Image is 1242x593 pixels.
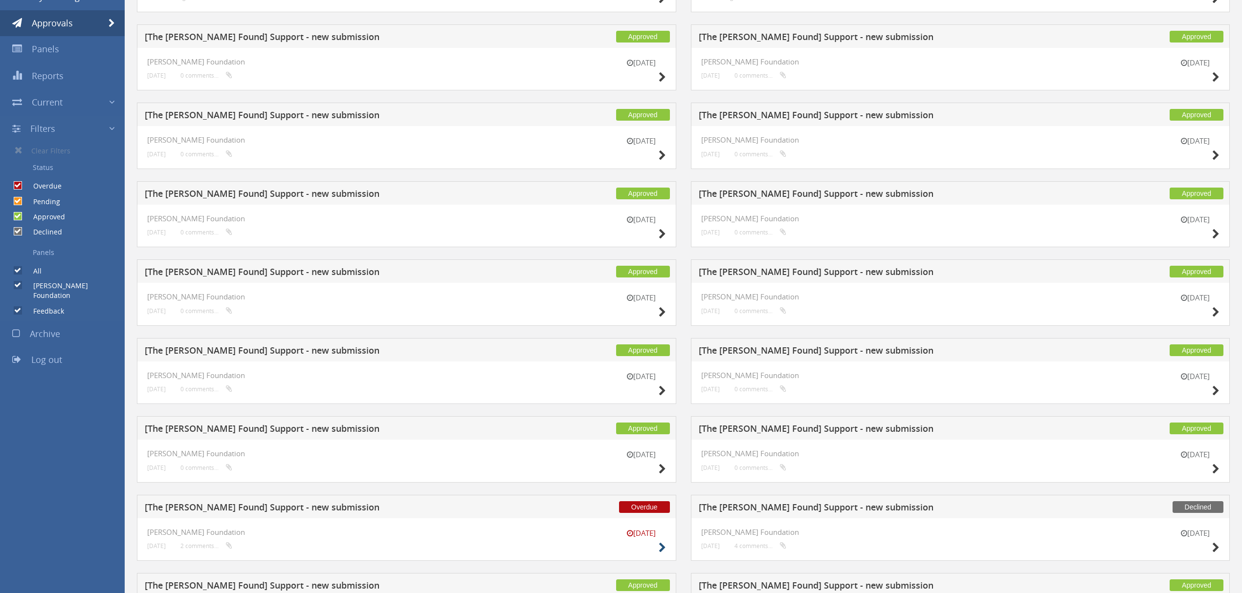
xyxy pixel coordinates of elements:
[616,344,670,356] span: Approved
[734,542,786,550] small: 4 comments...
[699,346,1065,358] h5: [The [PERSON_NAME] Found] Support - new submission
[147,307,166,315] small: [DATE]
[734,150,786,158] small: 0 comments...
[145,189,511,201] h5: [The [PERSON_NAME] Found] Support - new submission
[617,58,666,68] small: [DATE]
[1171,449,1220,460] small: [DATE]
[1171,58,1220,68] small: [DATE]
[180,72,232,79] small: 0 comments...
[701,293,1220,301] h4: [PERSON_NAME] Foundation
[145,503,511,515] h5: [The [PERSON_NAME] Found] Support - new submission
[31,354,62,365] span: Log out
[1170,31,1223,42] span: Approved
[1170,109,1223,121] span: Approved
[147,464,166,471] small: [DATE]
[1170,579,1223,591] span: Approved
[1173,501,1223,513] span: Declined
[616,109,670,121] span: Approved
[147,371,666,380] h4: [PERSON_NAME] Foundation
[145,32,511,44] h5: [The [PERSON_NAME] Found] Support - new submission
[699,189,1065,201] h5: [The [PERSON_NAME] Found] Support - new submission
[701,542,720,550] small: [DATE]
[147,150,166,158] small: [DATE]
[1170,266,1223,277] span: Approved
[1171,214,1220,225] small: [DATE]
[32,96,63,108] span: Current
[701,385,720,393] small: [DATE]
[147,58,666,66] h4: [PERSON_NAME] Foundation
[734,385,786,393] small: 0 comments...
[701,214,1220,223] h4: [PERSON_NAME] Foundation
[147,293,666,301] h4: [PERSON_NAME] Foundation
[699,32,1065,44] h5: [The [PERSON_NAME] Found] Support - new submission
[1170,188,1223,199] span: Approved
[145,267,511,279] h5: [The [PERSON_NAME] Found] Support - new submission
[23,227,62,237] label: Declined
[23,281,125,300] label: [PERSON_NAME] Foundation
[147,229,166,236] small: [DATE]
[616,188,670,199] span: Approved
[145,424,511,436] h5: [The [PERSON_NAME] Found] Support - new submission
[23,197,60,207] label: Pending
[617,214,666,225] small: [DATE]
[701,229,720,236] small: [DATE]
[616,266,670,277] span: Approved
[617,371,666,381] small: [DATE]
[147,214,666,223] h4: [PERSON_NAME] Foundation
[147,136,666,144] h4: [PERSON_NAME] Foundation
[180,229,232,236] small: 0 comments...
[619,501,670,513] span: Overdue
[7,142,125,159] a: Clear Filters
[701,136,1220,144] h4: [PERSON_NAME] Foundation
[616,579,670,591] span: Approved
[699,110,1065,123] h5: [The [PERSON_NAME] Found] Support - new submission
[1170,423,1223,434] span: Approved
[30,328,60,339] span: Archive
[699,503,1065,515] h5: [The [PERSON_NAME] Found] Support - new submission
[32,17,73,29] span: Approvals
[701,528,1220,536] h4: [PERSON_NAME] Foundation
[32,70,64,82] span: Reports
[617,136,666,146] small: [DATE]
[30,123,55,134] span: Filters
[145,346,511,358] h5: [The [PERSON_NAME] Found] Support - new submission
[145,581,511,593] h5: [The [PERSON_NAME] Found] Support - new submission
[701,371,1220,380] h4: [PERSON_NAME] Foundation
[701,307,720,315] small: [DATE]
[1171,293,1220,303] small: [DATE]
[23,212,65,222] label: Approved
[32,43,59,55] span: Panels
[7,244,125,261] a: Panels
[699,424,1065,436] h5: [The [PERSON_NAME] Found] Support - new submission
[1170,344,1223,356] span: Approved
[701,150,720,158] small: [DATE]
[180,542,232,550] small: 2 comments...
[701,72,720,79] small: [DATE]
[701,58,1220,66] h4: [PERSON_NAME] Foundation
[147,72,166,79] small: [DATE]
[734,72,786,79] small: 0 comments...
[180,385,232,393] small: 0 comments...
[147,385,166,393] small: [DATE]
[23,181,62,191] label: Overdue
[734,464,786,471] small: 0 comments...
[180,307,232,315] small: 0 comments...
[1171,136,1220,146] small: [DATE]
[147,542,166,550] small: [DATE]
[701,449,1220,458] h4: [PERSON_NAME] Foundation
[23,306,64,316] label: Feedback
[617,293,666,303] small: [DATE]
[180,464,232,471] small: 0 comments...
[734,307,786,315] small: 0 comments...
[1171,371,1220,381] small: [DATE]
[617,449,666,460] small: [DATE]
[617,528,666,538] small: [DATE]
[701,464,720,471] small: [DATE]
[616,31,670,42] span: Approved
[147,528,666,536] h4: [PERSON_NAME] Foundation
[699,267,1065,279] h5: [The [PERSON_NAME] Found] Support - new submission
[147,449,666,458] h4: [PERSON_NAME] Foundation
[699,581,1065,593] h5: [The [PERSON_NAME] Found] Support - new submission
[180,150,232,158] small: 0 comments...
[23,266,42,276] label: All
